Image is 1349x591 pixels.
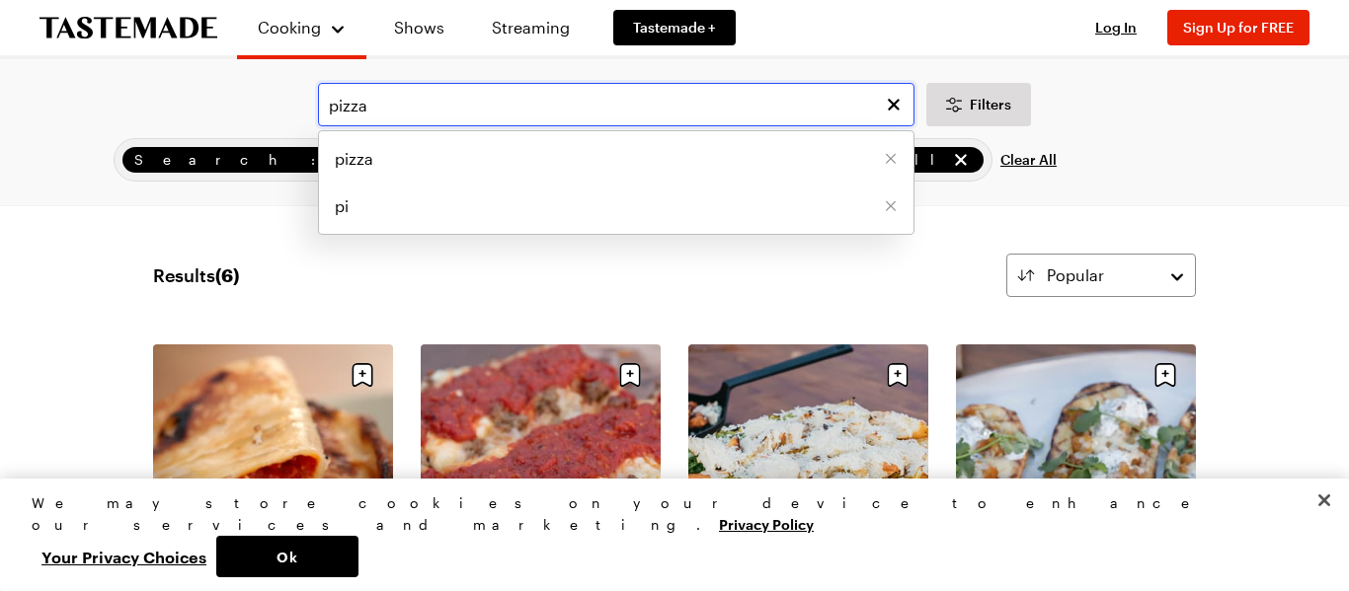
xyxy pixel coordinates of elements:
[335,194,349,218] span: pi
[1167,10,1309,45] button: Sign Up for FREE
[1147,356,1184,394] button: Save recipe
[1183,19,1294,36] span: Sign Up for FREE
[950,149,972,171] button: remove All Up In My Grill
[1006,254,1196,297] button: Popular
[344,356,381,394] button: Save recipe
[884,199,898,213] button: Remove [object Object]
[32,492,1301,536] div: We may store cookies on your device to enhance our services and marketing.
[1095,19,1137,36] span: Log In
[611,356,649,394] button: Save recipe
[335,147,373,171] span: pizza
[32,492,1301,577] div: Privacy
[884,152,898,166] button: Remove [object Object]
[613,10,736,45] a: Tastemade +
[1000,138,1057,182] button: Clear All
[40,17,217,39] a: To Tastemade Home Page
[883,94,905,115] button: Clear search
[32,536,216,577] button: Your Privacy Choices
[153,261,239,289] span: Results
[1000,150,1057,170] span: Clear All
[633,18,716,37] span: Tastemade +
[1047,263,1104,287] span: Popular
[258,18,321,37] span: Cooking
[1076,18,1155,37] button: Log In
[879,356,916,394] button: Save recipe
[970,95,1011,114] span: Filters
[926,83,1031,126] button: Desktop filters
[215,264,239,286] span: ( 6 )
[719,514,814,533] a: More information about your privacy, opens in a new tab
[1303,479,1346,522] button: Close
[257,8,347,47] button: Cooking
[216,536,358,577] button: Ok
[134,149,449,171] span: Search: pizza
